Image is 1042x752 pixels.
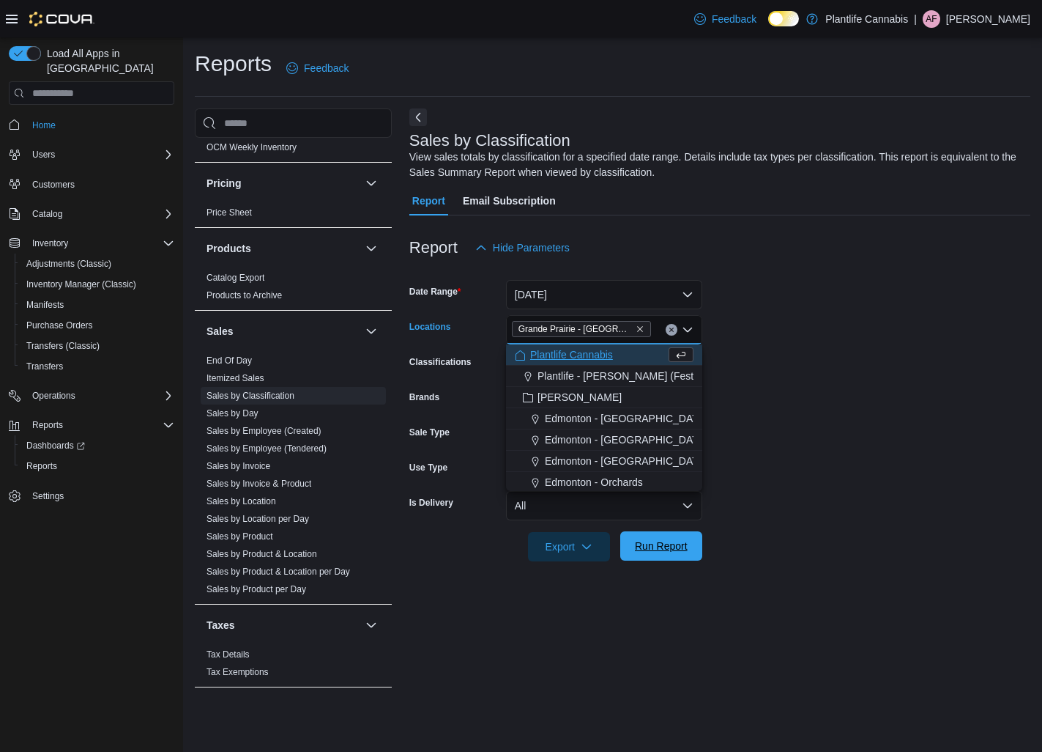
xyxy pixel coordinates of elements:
a: Purchase Orders [21,317,99,334]
h3: Taxes [206,618,235,633]
a: Dashboards [15,435,180,456]
a: Sales by Location per Day [206,514,309,524]
div: Sales [195,352,392,604]
span: Products to Archive [206,290,282,301]
span: Purchase Orders [21,317,174,334]
span: Run Report [635,539,688,553]
span: Grande Prairie - [GEOGRAPHIC_DATA] [518,322,633,336]
a: End Of Day [206,355,252,366]
a: Products to Archive [206,290,282,301]
span: Adjustments (Classic) [26,258,111,270]
a: Tax Exemptions [206,667,269,677]
button: Hide Parameters [469,233,576,262]
a: Sales by Product & Location [206,549,317,559]
span: Reports [32,419,63,431]
div: Taxes [195,646,392,687]
span: Reports [26,460,57,472]
span: Transfers [26,361,63,372]
button: Reports [3,415,180,435]
span: Plantlife Cannabis [530,347,613,362]
button: Manifests [15,295,180,315]
h1: Reports [195,49,272,78]
h3: Sales [206,324,234,339]
span: Edmonton - [GEOGRAPHIC_DATA] [545,432,707,447]
a: Sales by Invoice & Product [206,479,311,489]
span: Grande Prairie - Cobblestone [512,321,651,337]
label: Locations [409,321,451,333]
button: Inventory [26,235,74,252]
button: Edmonton - [GEOGRAPHIC_DATA] [506,430,702,451]
span: Operations [26,387,174,405]
button: Users [3,144,180,165]
span: Catalog Export [206,272,264,284]
div: View sales totals by classification for a specified date range. Details include tax types per cla... [409,150,1023,180]
button: Sales [206,324,360,339]
span: Dashboards [21,437,174,454]
a: Sales by Invoice [206,461,270,471]
span: Users [26,146,174,163]
a: Feedback [280,54,354,83]
a: Sales by Day [206,408,258,419]
div: Products [195,269,392,310]
span: Sales by Product & Location [206,548,317,560]
a: Adjustments (Classic) [21,255,117,273]
button: Operations [3,386,180,406]
span: Adjustments (Classic) [21,255,174,273]
span: Edmonton - Orchards [545,475,643,490]
label: Sale Type [409,427,450,438]
span: Dark Mode [768,26,769,27]
a: Catalog Export [206,273,264,283]
button: Pricing [206,176,360,191]
h3: Products [206,241,251,256]
a: OCM Weekly Inventory [206,142,297,152]
a: Manifests [21,296,70,314]
input: Dark Mode [768,11,799,26]
a: Sales by Product & Location per Day [206,567,350,577]
span: Manifests [21,296,174,314]
button: Edmonton - Orchards [506,472,702,493]
button: Settings [3,485,180,506]
label: Date Range [409,286,461,298]
span: Feedback [712,12,756,26]
span: Inventory [26,235,174,252]
a: Sales by Employee (Created) [206,426,321,436]
button: Sales [362,322,380,340]
button: Purchase Orders [15,315,180,336]
span: Plantlife - [PERSON_NAME] (Festival) [537,369,712,383]
span: Customers [32,179,75,191]
span: Inventory Manager (Classic) [26,279,136,290]
button: Remove Grande Prairie - Cobblestone from selection in this group [636,325,644,333]
label: Classifications [409,356,472,368]
p: | [914,10,917,28]
button: Catalog [26,205,68,223]
span: Transfers [21,358,174,375]
span: Sales by Location [206,495,276,507]
button: Transfers [15,356,180,377]
span: Sales by Location per Day [206,513,309,525]
span: Purchase Orders [26,320,93,331]
button: Inventory Manager (Classic) [15,274,180,295]
button: Next [409,108,427,126]
span: Email Subscription [463,186,556,215]
button: Plantlife Cannabis [506,344,702,366]
span: AF [926,10,937,28]
span: [PERSON_NAME] [537,390,622,405]
a: Reports [21,457,63,475]
span: Report [412,186,445,215]
div: Pricing [195,204,392,227]
a: Price Sheet [206,207,252,218]
a: Feedback [688,4,762,34]
a: Sales by Product [206,531,273,542]
button: Products [362,240,380,257]
span: Home [26,115,174,133]
label: Brands [409,391,439,403]
span: Tax Exemptions [206,666,269,678]
button: Export [528,532,610,561]
button: [DATE] [506,280,702,309]
button: Home [3,114,180,135]
span: Catalog [32,208,62,220]
a: Sales by Classification [206,391,294,401]
button: Inventory [3,233,180,254]
span: Operations [32,390,75,402]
